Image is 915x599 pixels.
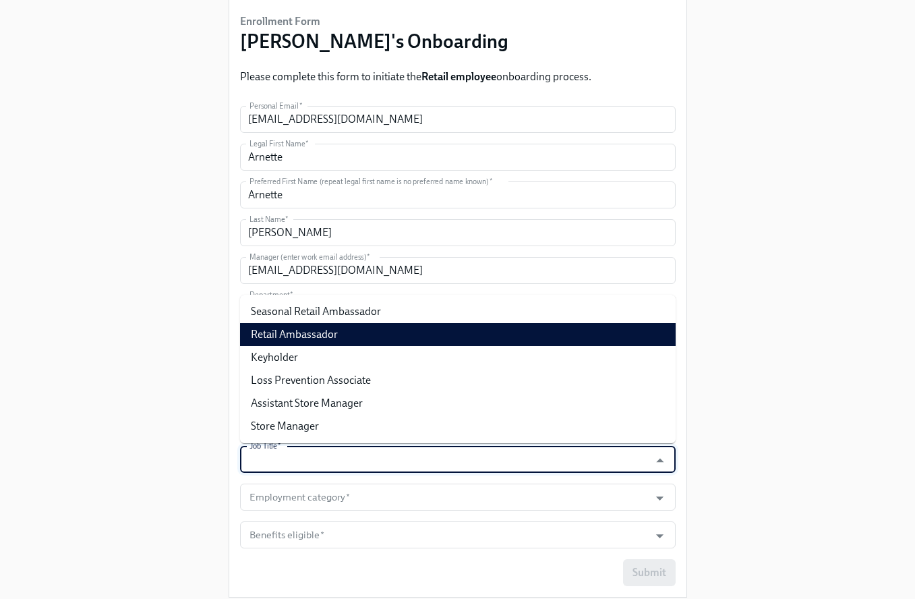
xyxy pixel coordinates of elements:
[240,323,676,346] li: Retail Ambassador
[649,488,670,509] button: Open
[240,14,508,29] h6: Enrollment Form
[240,346,676,369] li: Keyholder
[240,415,676,438] li: Store Manager
[240,300,676,323] li: Seasonal Retail Ambassador
[421,70,496,83] strong: Retail employee
[240,69,591,84] p: Please complete this form to initiate the onboarding process.
[649,450,670,471] button: Close
[240,392,676,415] li: Assistant Store Manager
[649,525,670,546] button: Open
[240,29,508,53] h3: [PERSON_NAME]'s Onboarding
[240,369,676,392] li: Loss Prevention Associate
